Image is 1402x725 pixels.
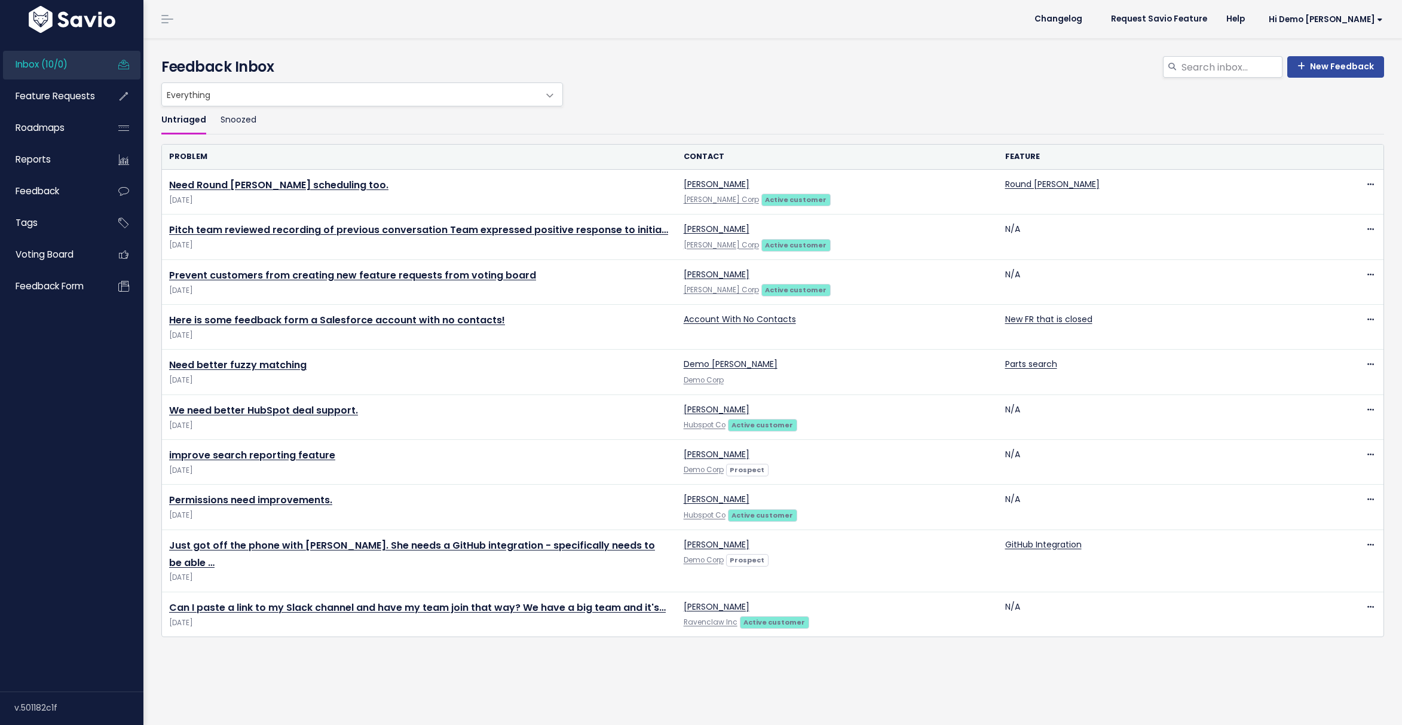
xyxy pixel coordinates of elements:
[1254,10,1392,29] a: Hi Demo [PERSON_NAME]
[169,420,669,432] span: [DATE]
[731,420,793,430] strong: Active customer
[169,493,332,507] a: Permissions need improvements.
[765,195,826,204] strong: Active customer
[761,193,831,205] a: Active customer
[169,403,358,417] a: We need better HubSpot deal support.
[3,51,99,78] a: Inbox (10/0)
[161,106,206,134] a: Untriaged
[998,259,1320,304] td: N/A
[684,448,749,460] a: [PERSON_NAME]
[730,465,764,475] strong: Prospect
[684,375,724,385] a: Demo Corp
[3,241,99,268] a: Voting Board
[1217,10,1254,28] a: Help
[998,394,1320,439] td: N/A
[730,555,764,565] strong: Prospect
[161,56,1384,78] h4: Feedback Inbox
[765,240,826,250] strong: Active customer
[3,209,99,237] a: Tags
[684,539,749,550] a: [PERSON_NAME]
[169,178,388,192] a: Need Round [PERSON_NAME] scheduling too.
[684,493,749,505] a: [PERSON_NAME]
[161,82,563,106] span: Everything
[684,195,759,204] a: [PERSON_NAME] Corp
[684,617,737,627] a: Ravenclaw Inc
[169,329,669,342] span: [DATE]
[161,106,1384,134] ul: Filter feature requests
[998,592,1320,637] td: N/A
[169,194,669,207] span: [DATE]
[162,145,676,169] th: Problem
[728,509,797,521] a: Active customer
[726,463,769,475] a: Prospect
[3,273,99,300] a: Feedback form
[3,178,99,205] a: Feedback
[1287,56,1384,78] a: New Feedback
[761,283,831,295] a: Active customer
[169,374,669,387] span: [DATE]
[169,313,505,327] a: Here is some feedback form a Salesforce account with no contacts!
[16,153,51,166] span: Reports
[3,82,99,110] a: Feature Requests
[684,240,759,250] a: [PERSON_NAME] Corp
[169,239,669,252] span: [DATE]
[1005,539,1082,550] a: GitHub Integration
[16,90,95,102] span: Feature Requests
[684,358,777,370] a: Demo [PERSON_NAME]
[1005,178,1100,190] a: Round [PERSON_NAME]
[998,215,1320,259] td: N/A
[169,268,536,282] a: Prevent customers from creating new feature requests from voting board
[1034,15,1082,23] span: Changelog
[731,510,793,520] strong: Active customer
[743,617,805,627] strong: Active customer
[998,145,1320,169] th: Feature
[765,285,826,295] strong: Active customer
[740,616,809,628] a: Active customer
[169,509,669,522] span: [DATE]
[726,553,769,565] a: Prospect
[169,358,307,372] a: Need better fuzzy matching
[684,420,726,430] a: Hubspot Co
[761,238,831,250] a: Active customer
[1269,15,1383,24] span: Hi Demo [PERSON_NAME]
[1005,358,1057,370] a: Parts search
[998,485,1320,530] td: N/A
[169,285,669,297] span: [DATE]
[684,601,749,613] a: [PERSON_NAME]
[162,83,538,106] span: Everything
[684,313,796,325] a: Account With No Contacts
[26,6,118,33] img: logo-white.9d6f32f41409.svg
[684,285,759,295] a: [PERSON_NAME] Corp
[16,121,65,134] span: Roadmaps
[1101,10,1217,28] a: Request Savio Feature
[16,58,68,71] span: Inbox (10/0)
[169,448,335,462] a: improve search reporting feature
[169,601,666,614] a: Can I paste a link to my Slack channel and have my team join that way? We have a big team and it's…
[3,146,99,173] a: Reports
[169,223,668,237] a: Pitch team reviewed recording of previous conversation Team expressed positive response to initia…
[16,280,84,292] span: Feedback form
[684,223,749,235] a: [PERSON_NAME]
[221,106,256,134] a: Snoozed
[684,465,724,475] a: Demo Corp
[169,571,669,584] span: [DATE]
[14,692,143,723] div: v.501182c1f
[728,418,797,430] a: Active customer
[684,510,726,520] a: Hubspot Co
[684,178,749,190] a: [PERSON_NAME]
[1005,313,1092,325] a: New FR that is closed
[16,216,38,229] span: Tags
[169,464,669,477] span: [DATE]
[676,145,998,169] th: Contact
[16,248,74,261] span: Voting Board
[169,617,669,629] span: [DATE]
[169,539,655,570] a: Just got off the phone with [PERSON_NAME]. She needs a GitHub integration - specifically needs to...
[1180,56,1282,78] input: Search inbox...
[684,403,749,415] a: [PERSON_NAME]
[684,268,749,280] a: [PERSON_NAME]
[998,440,1320,485] td: N/A
[16,185,59,197] span: Feedback
[684,555,724,565] a: Demo Corp
[3,114,99,142] a: Roadmaps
